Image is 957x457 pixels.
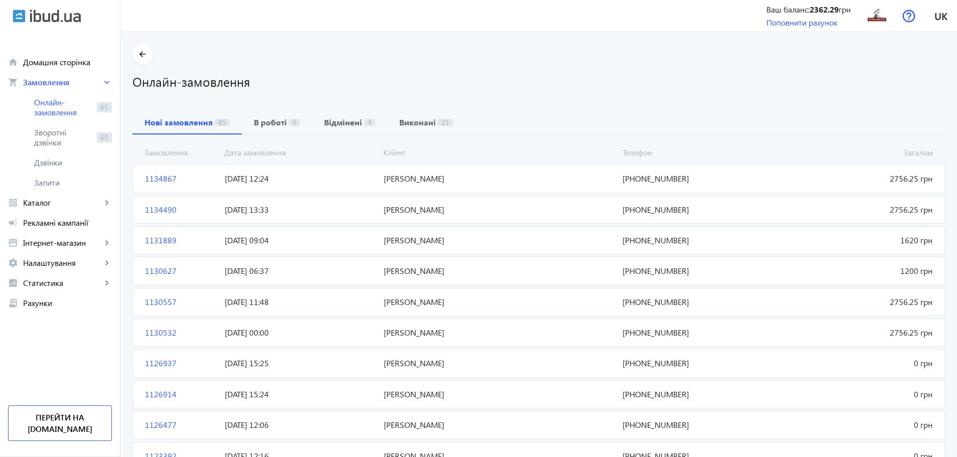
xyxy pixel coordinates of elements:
[777,265,936,276] span: 1200 грн
[97,102,112,112] span: 85
[141,389,221,400] span: 1126914
[777,389,936,400] span: 0 грн
[618,419,777,430] span: [PHONE_NUMBER]
[215,119,230,126] span: 85
[102,238,112,248] mat-icon: keyboard_arrow_right
[810,4,839,15] b: 2362.29
[380,265,618,276] span: [PERSON_NAME]
[141,173,221,184] span: 1134867
[380,235,618,246] span: [PERSON_NAME]
[8,405,112,441] a: Перейти на [DOMAIN_NAME]
[97,132,112,142] span: 60
[380,296,618,308] span: [PERSON_NAME]
[136,48,149,61] mat-icon: arrow_back
[221,204,380,215] span: [DATE] 13:33
[618,389,777,400] span: [PHONE_NUMBER]
[23,298,112,308] span: Рахунки
[618,235,777,246] span: [PHONE_NUMBER]
[8,258,18,268] mat-icon: settings
[766,17,838,28] a: Поповнити рахунок
[23,258,102,268] span: Налаштування
[380,327,618,338] span: [PERSON_NAME]
[141,419,221,430] span: 1126477
[144,118,213,126] b: Нові замовлення
[221,389,380,400] span: [DATE] 15:24
[380,358,618,369] span: [PERSON_NAME]
[34,158,112,168] span: Дзвінки
[141,296,221,308] span: 1130557
[777,327,936,338] span: 2756.25 грн
[254,118,287,126] b: В роботі
[23,238,102,248] span: Інтернет-магазин
[618,296,777,308] span: [PHONE_NUMBER]
[777,235,936,246] span: 1620 грн
[380,419,618,430] span: [PERSON_NAME]
[13,10,26,23] img: ibud.svg
[866,5,888,27] img: 2004760cc8b15bef413008809921920-e119387fb2.jpg
[23,57,112,67] span: Домашня сторінка
[934,10,947,22] span: uk
[23,198,102,208] span: Каталог
[221,419,380,430] span: [DATE] 12:06
[102,278,112,288] mat-icon: keyboard_arrow_right
[141,204,221,215] span: 1134490
[8,57,18,67] mat-icon: home
[380,204,618,215] span: [PERSON_NAME]
[221,265,380,276] span: [DATE] 06:37
[140,147,220,158] span: Замовлення
[902,10,915,23] img: help.svg
[34,97,93,117] span: Онлайн-замовлення
[8,298,18,308] mat-icon: receipt_long
[8,238,18,248] mat-icon: storefront
[141,235,221,246] span: 1131889
[23,278,102,288] span: Статистика
[438,119,453,126] span: 21
[132,73,945,90] h1: Онлайн-замовлення
[379,147,618,158] span: Кліент
[618,173,777,184] span: [PHONE_NUMBER]
[220,147,380,158] span: Дата замовлення
[102,77,112,87] mat-icon: keyboard_arrow_right
[221,358,380,369] span: [DATE] 15:25
[777,296,936,308] span: 2756.25 грн
[364,119,375,126] span: 4
[23,77,102,87] span: Замовлення
[221,235,380,246] span: [DATE] 09:04
[380,389,618,400] span: [PERSON_NAME]
[8,218,18,228] mat-icon: campaign
[289,119,300,126] span: 0
[23,218,112,228] span: Рекламні кампанії
[324,118,362,126] b: Відмінені
[618,358,777,369] span: [PHONE_NUMBER]
[8,278,18,288] mat-icon: analytics
[777,173,936,184] span: 2756.25 грн
[221,327,380,338] span: [DATE] 00:00
[766,4,851,15] div: Ваш баланс: грн
[8,77,18,87] mat-icon: shopping_cart
[141,358,221,369] span: 1126937
[777,358,936,369] span: 0 грн
[221,173,380,184] span: [DATE] 12:24
[102,198,112,208] mat-icon: keyboard_arrow_right
[30,10,81,23] img: ibud_text.svg
[777,204,936,215] span: 2756.25 грн
[399,118,436,126] b: Виконані
[34,178,112,188] span: Запити
[777,419,936,430] span: 0 грн
[618,147,778,158] span: Телефон
[618,265,777,276] span: [PHONE_NUMBER]
[102,258,112,268] mat-icon: keyboard_arrow_right
[34,127,93,147] span: Зворотні дзвінки
[618,327,777,338] span: [PHONE_NUMBER]
[141,265,221,276] span: 1130627
[380,173,618,184] span: [PERSON_NAME]
[221,296,380,308] span: [DATE] 11:48
[618,204,777,215] span: [PHONE_NUMBER]
[141,327,221,338] span: 1130532
[777,147,937,158] span: Загалом
[8,198,18,208] mat-icon: grid_view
